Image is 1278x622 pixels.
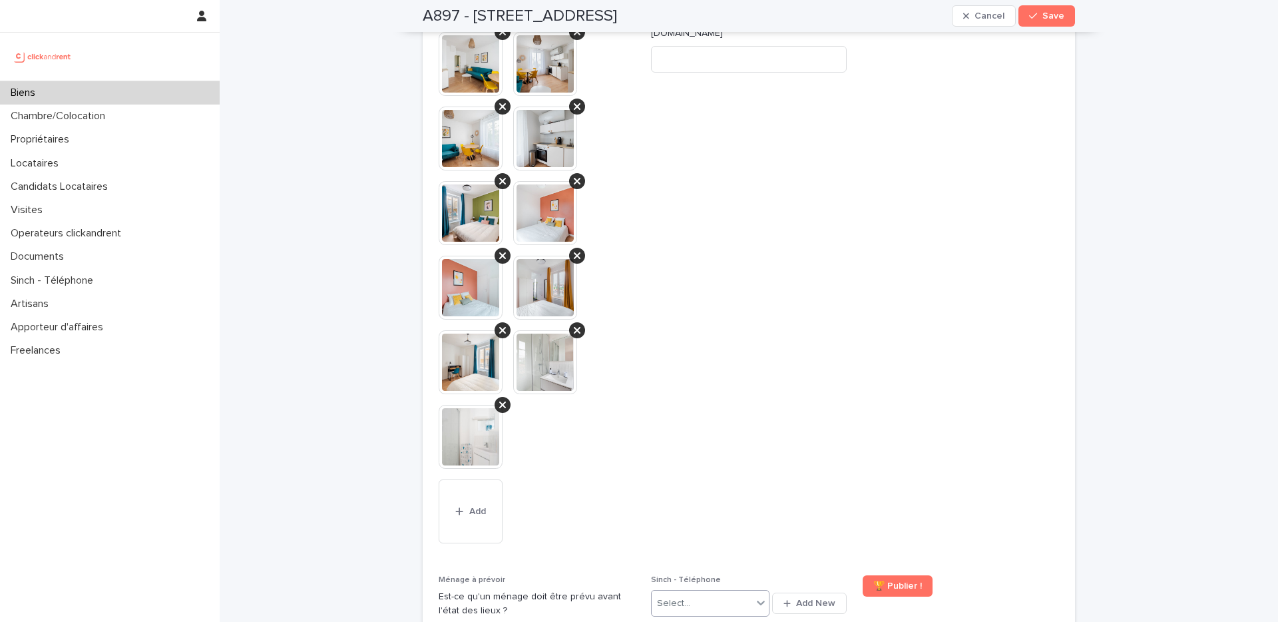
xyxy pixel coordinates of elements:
[873,581,922,591] span: 🏆 Publier !
[439,590,635,618] p: Est-ce qu'un ménage doit être prévu avant l'état des lieux ?
[796,599,835,608] span: Add New
[5,250,75,263] p: Documents
[657,597,690,611] div: Select...
[5,157,69,170] p: Locataires
[469,507,486,516] span: Add
[952,5,1016,27] button: Cancel
[5,298,59,310] p: Artisans
[423,7,617,26] h2: A897 - [STREET_ADDRESS]
[1018,5,1075,27] button: Save
[5,321,114,334] p: Apporteur d'affaires
[5,133,80,146] p: Propriétaires
[5,274,104,287] p: Sinch - Téléphone
[5,344,71,357] p: Freelances
[5,180,118,193] p: Candidats Locataires
[863,575,933,597] a: 🏆 Publier !
[11,43,75,70] img: UCB0brd3T0yccxBKYDjQ
[5,204,53,216] p: Visites
[5,87,46,99] p: Biens
[772,593,847,614] button: Add New
[1042,11,1064,21] span: Save
[5,110,116,123] p: Chambre/Colocation
[651,576,721,584] span: Sinch - Téléphone
[439,576,505,584] span: Ménage à prévoir
[439,479,503,543] button: Add
[974,11,1004,21] span: Cancel
[5,227,132,240] p: Operateurs clickandrent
